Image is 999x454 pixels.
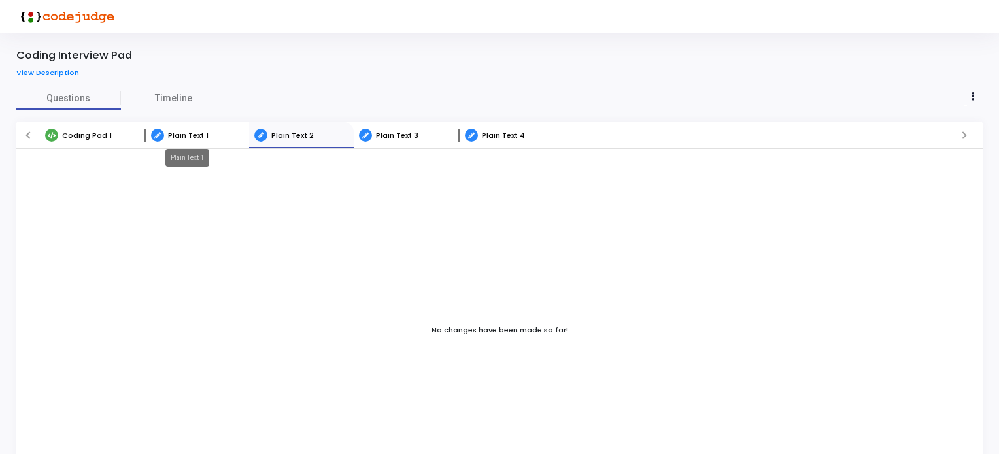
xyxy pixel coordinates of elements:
span: Plain Text 2 [271,130,314,140]
span: Coding Pad 1 [62,130,112,140]
span: Plain Text 4 [482,130,525,140]
div: Coding Interview Pad [16,49,132,62]
img: logo [16,3,114,29]
div: Plain Text 1 [165,149,209,167]
span: Questions [16,91,121,105]
a: View Description [16,69,89,77]
span: Plain Text 3 [376,130,418,140]
span: Plain Text 1 [168,130,209,140]
span: Timeline [155,91,192,105]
